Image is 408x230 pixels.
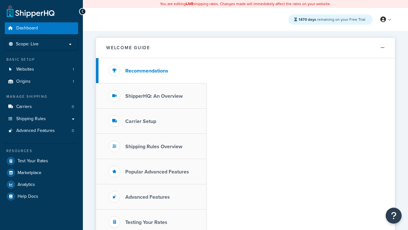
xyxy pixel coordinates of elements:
[125,169,189,175] h3: Popular Advanced Features
[5,76,78,88] a: Origins1
[16,67,34,72] span: Websites
[125,93,183,99] h3: ShipperHQ: An Overview
[125,144,182,149] h3: Shipping Rules Overview
[186,1,193,7] b: LIVE
[18,170,41,176] span: Marketplace
[5,101,78,113] li: Carriers
[299,17,365,22] span: remaining on your Free Trial
[5,76,78,88] li: Origins
[5,113,78,125] a: Shipping Rules
[5,94,78,99] div: Manage Shipping
[125,194,170,200] h3: Advanced Features
[5,22,78,34] a: Dashboard
[5,64,78,75] li: Websites
[5,101,78,113] a: Carriers0
[16,26,38,31] span: Dashboard
[5,125,78,137] a: Advanced Features0
[5,167,78,179] a: Marketplace
[106,45,150,50] h2: Welcome Guide
[5,155,78,167] a: Test Your Rates
[96,38,395,58] button: Welcome Guide
[125,119,156,124] h3: Carrier Setup
[5,179,78,190] a: Analytics
[16,42,39,47] span: Scope: Live
[18,158,48,164] span: Test Your Rates
[16,104,32,110] span: Carriers
[73,79,74,84] span: 1
[16,128,55,134] span: Advanced Features
[5,125,78,137] li: Advanced Features
[299,17,316,22] strong: 1470 days
[5,64,78,75] a: Websites1
[125,68,168,74] h3: Recommendations
[18,194,38,199] span: Help Docs
[16,116,46,122] span: Shipping Rules
[386,208,402,224] button: Open Resource Center
[16,79,31,84] span: Origins
[5,148,78,154] div: Resources
[5,191,78,202] a: Help Docs
[72,104,74,110] span: 0
[73,67,74,72] span: 1
[18,182,35,188] span: Analytics
[5,57,78,62] div: Basic Setup
[125,219,167,225] h3: Testing Your Rates
[72,128,74,134] span: 0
